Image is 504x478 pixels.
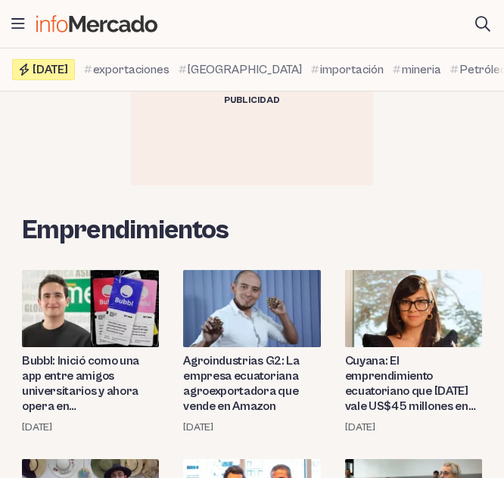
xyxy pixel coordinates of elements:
span: exportaciones [93,61,170,79]
div: Publicidad [131,92,373,110]
a: Agroindustrias G2: La empresa ecuatoriana agroexportadora que vende en Amazon [183,353,320,414]
a: exportaciones [84,61,170,79]
time: 27 noviembre, 2023 12:09 [345,420,375,435]
span: importación [320,61,384,79]
time: 7 diciembre, 2023 13:37 [183,420,213,435]
img: Bubbl red social [22,270,159,347]
img: agroindustrias g2 emprendimiento [183,270,320,347]
span: mineria [402,61,441,79]
img: Infomercado Ecuador logo [36,15,157,33]
img: Cuyana emprendimiento [345,270,482,347]
span: [DATE] [33,64,68,76]
span: [GEOGRAPHIC_DATA] [188,61,302,79]
time: 7 febrero, 2024 13:10 [22,420,52,435]
a: [GEOGRAPHIC_DATA] [179,61,302,79]
a: mineria [393,61,441,79]
a: Bubbl: Inició como una app entre amigos universitarios y ahora opera en [GEOGRAPHIC_DATA], [GEOGR... [22,353,159,414]
span: Emprendimientos [22,216,229,246]
a: Cuyana: El emprendimiento ecuatoriano que [DATE] vale US$45 millones en [GEOGRAPHIC_DATA] [345,353,482,414]
a: importación [311,61,384,79]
